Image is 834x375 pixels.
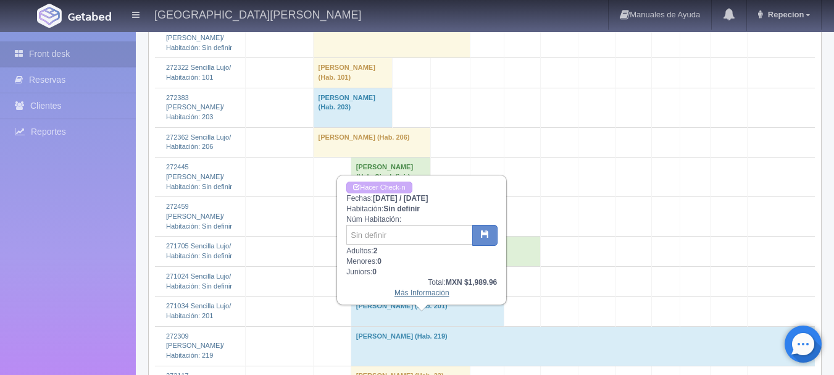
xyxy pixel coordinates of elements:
b: Sin definir [383,204,420,213]
a: 272322 Sencilla Lujo/Habitación: 101 [166,64,231,81]
a: Hacer Check-in [346,182,412,193]
input: Sin definir [346,225,473,245]
a: 272393 [PERSON_NAME]/Habitación: Sin definir [166,24,232,51]
a: 272445 [PERSON_NAME]/Habitación: Sin definir [166,163,232,190]
a: 271705 Sencilla Lujo/Habitación: Sin definir [166,242,232,259]
td: [PERSON_NAME] (Hab. Sin definir) [313,19,470,58]
a: 272383 [PERSON_NAME]/Habitación: 203 [166,94,224,120]
b: 0 [377,257,382,266]
td: [PERSON_NAME] (Hab. 101) [313,58,392,88]
b: [DATE] / [DATE] [373,194,428,203]
a: 272459 [PERSON_NAME]/Habitación: Sin definir [166,203,232,229]
h4: [GEOGRAPHIC_DATA][PERSON_NAME] [154,6,361,22]
td: [PERSON_NAME] (Hab. 206) [313,127,431,157]
td: [PERSON_NAME] (Hab. 201) [351,297,504,326]
img: Getabed [37,4,62,28]
b: MXN $1,989.96 [446,278,497,287]
a: 272309 [PERSON_NAME]/Habitación: 219 [166,332,224,359]
b: 0 [372,268,377,276]
a: Más Información [394,289,449,297]
td: [PERSON_NAME] (Hab. 203) [313,88,392,127]
img: Getabed [68,12,111,21]
span: Repecion [765,10,804,19]
b: 2 [373,246,378,255]
td: [PERSON_NAME] (Hab. 219) [351,326,814,366]
td: [PERSON_NAME] (Hab. Sin definir) [351,158,430,197]
a: 272362 Sencilla Lujo/Habitación: 206 [166,133,231,151]
a: 271024 Sencilla Lujo/Habitación: Sin definir [166,272,232,290]
div: Total: [346,277,497,288]
a: 271034 Sencilla Lujo/Habitación: 201 [166,302,231,319]
div: Fechas: Habitación: Núm Habitación: Adultos: Menores: Juniors: [338,176,506,304]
